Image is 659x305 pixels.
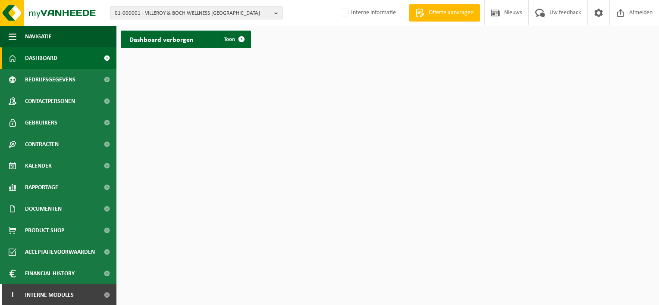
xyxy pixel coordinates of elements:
[25,134,59,155] span: Contracten
[25,220,64,241] span: Product Shop
[110,6,282,19] button: 01-000001 - VILLEROY & BOCH WELLNESS [GEOGRAPHIC_DATA]
[339,6,396,19] label: Interne informatie
[25,241,95,263] span: Acceptatievoorwaarden
[25,177,58,198] span: Rapportage
[25,47,57,69] span: Dashboard
[25,263,75,284] span: Financial History
[25,90,75,112] span: Contactpersonen
[115,7,271,20] span: 01-000001 - VILLEROY & BOCH WELLNESS [GEOGRAPHIC_DATA]
[25,155,52,177] span: Kalender
[25,198,62,220] span: Documenten
[224,37,235,42] span: Toon
[121,31,202,47] h2: Dashboard verborgen
[25,112,57,134] span: Gebruikers
[427,9,476,17] span: Offerte aanvragen
[25,26,52,47] span: Navigatie
[25,69,75,90] span: Bedrijfsgegevens
[409,4,480,22] a: Offerte aanvragen
[217,31,250,48] a: Toon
